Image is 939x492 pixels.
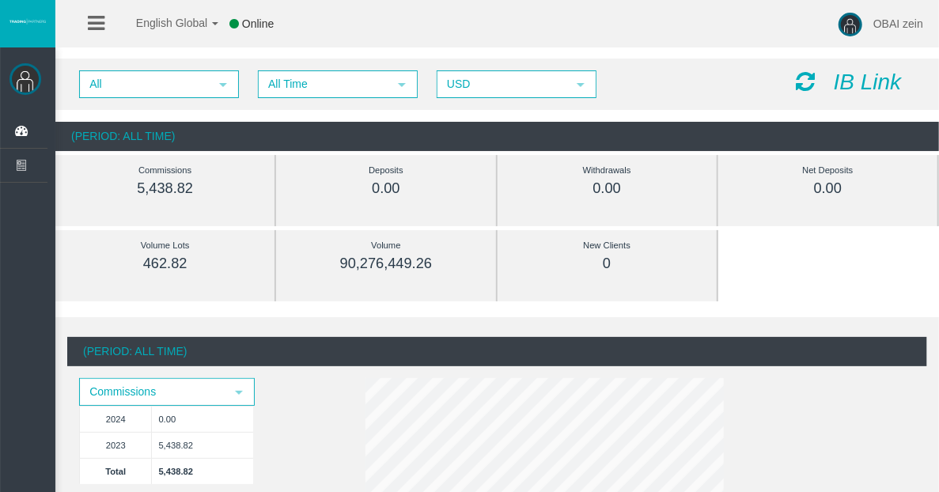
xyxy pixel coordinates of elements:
td: 2024 [80,406,152,432]
div: New Clients [533,237,681,255]
span: USD [438,72,566,97]
span: Online [242,17,274,30]
span: OBAI zein [873,17,923,30]
div: 462.82 [91,255,239,273]
td: 2023 [80,432,152,458]
span: select [233,386,245,399]
div: Commissions [91,161,239,180]
i: Reload Dashboard [796,70,815,93]
div: 0.00 [312,180,460,198]
img: user-image [839,13,862,36]
div: 5,438.82 [91,180,239,198]
div: Volume Lots [91,237,239,255]
div: (Period: All Time) [55,122,939,151]
div: (Period: All Time) [67,337,927,366]
span: select [217,78,229,91]
span: All Time [259,72,388,97]
div: 0.00 [533,180,681,198]
td: 0.00 [152,406,253,432]
div: 0.00 [754,180,902,198]
i: IB Link [834,70,902,94]
div: Withdrawals [533,161,681,180]
div: 0 [533,255,681,273]
div: Volume [312,237,460,255]
span: All [81,72,209,97]
div: Deposits [312,161,460,180]
span: English Global [115,17,207,29]
span: select [574,78,587,91]
div: 90,276,449.26 [312,255,460,273]
div: Net Deposits [754,161,902,180]
span: select [396,78,408,91]
img: logo.svg [8,18,47,25]
td: 5,438.82 [152,458,253,484]
td: Total [80,458,152,484]
span: Commissions [81,380,225,404]
td: 5,438.82 [152,432,253,458]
